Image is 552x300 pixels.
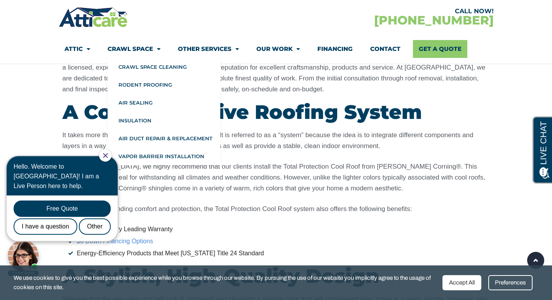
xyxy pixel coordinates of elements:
[442,275,481,290] div: Accept All
[413,40,467,58] a: Get A Quote
[370,40,401,58] a: Contact
[19,6,63,16] span: Opens a chat window
[68,248,490,258] li: Energy-Efficiency Products that Meet [US_STATE] Title 24 Standard
[108,76,220,94] a: Rodent Proofing
[178,40,239,58] a: Other Services
[108,58,220,76] a: Crawl Space Cleaning
[63,204,490,215] p: Beyond just outstanding comfort and protection, the Total Protection Cool Roof system also offers...
[108,129,220,147] a: Air Duct Repair & Replacement
[14,273,437,292] span: We use cookies to give you the best possible experience while you browse through our website. By ...
[488,275,533,290] div: Preferences
[63,161,490,194] p: At [GEOGRAPHIC_DATA], we highly recommend that our clients install the Total Protection Cool Roof...
[64,40,90,58] a: Attic
[276,8,494,14] div: CALL NOW!
[4,148,128,277] iframe: Chat Invitation
[108,40,160,58] a: Crawl Space
[108,112,220,129] a: Insulation
[63,130,490,152] p: It takes more than just shingles to protect your home! It is referred to as a “system” because th...
[256,40,300,58] a: Our Work
[317,40,353,58] a: Financing
[68,224,490,234] li: 50-Year Industry Leading Warranty
[63,52,490,95] p: A poor roof installation can lead to moisture issues, leaks, mold and mildew development, and mor...
[64,40,488,58] nav: Menu
[108,147,220,165] a: Vapor Barrier Installation
[63,103,490,122] h3: A Comprehensive Roofing System
[108,94,220,112] a: Air Sealing
[108,58,220,165] ul: Crawl Space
